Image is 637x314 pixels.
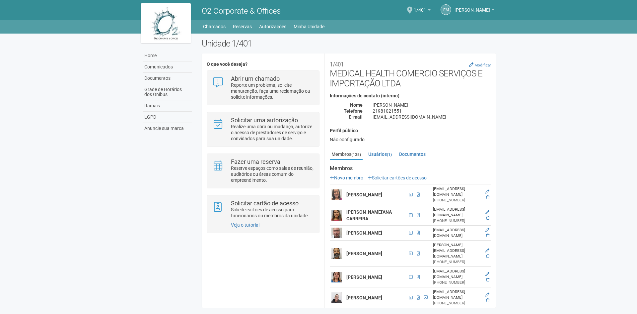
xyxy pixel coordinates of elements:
div: Não configurado [330,137,491,143]
p: Realize uma obra ou mudança, autorize o acesso de prestadores de serviço e convidados para sua un... [231,124,314,142]
strong: Telefone [344,108,363,114]
span: O2 Corporate & Offices [202,6,281,16]
a: Excluir membro [486,298,489,303]
div: [EMAIL_ADDRESS][DOMAIN_NAME] [433,207,481,218]
a: Comunicados [143,61,192,73]
strong: Solicitar cartão de acesso [231,200,299,207]
a: 1/401 [414,8,431,14]
p: Reporte um problema, solicite manutenção, faça uma reclamação ou solicite informações. [231,82,314,100]
small: (1) [387,152,392,157]
div: 21981021551 [368,108,496,114]
a: Grade de Horários dos Ônibus [143,84,192,100]
a: Chamados [203,22,226,31]
a: Solicitar uma autorização Realize uma obra ou mudança, autorize o acesso de prestadores de serviç... [212,117,314,142]
a: Excluir membro [486,233,489,238]
a: Excluir membro [486,216,489,220]
a: Ramais [143,100,192,112]
strong: [PERSON_NAME] [346,274,382,280]
h2: MEDICAL HEALTH COMERCIO SERVIÇOS E IMPORTAÇÃO LTDA [330,58,491,88]
strong: Abrir um chamado [231,75,280,82]
img: user.png [331,210,342,221]
a: Modificar [469,62,491,67]
strong: [PERSON_NAME] [346,251,382,256]
p: Reserve espaços como salas de reunião, auditórios ou áreas comum do empreendimento. [231,165,314,183]
strong: [PERSON_NAME] [346,192,382,197]
strong: [PERSON_NAME] [346,230,382,236]
small: (138) [351,152,361,157]
a: Novo membro [330,175,363,180]
a: Editar membro [485,272,489,276]
strong: Membros [330,165,491,171]
p: Solicite cartões de acesso para funcionários ou membros da unidade. [231,207,314,219]
div: [PHONE_NUMBER] [433,300,481,306]
img: user.png [331,228,342,238]
a: EM [441,4,451,15]
a: Editar membro [485,292,489,297]
small: Modificar [474,63,491,67]
div: [PHONE_NUMBER] [433,259,481,265]
a: Veja o tutorial [231,222,259,228]
strong: Fazer uma reserva [231,158,280,165]
div: [EMAIL_ADDRESS][DOMAIN_NAME] [368,114,496,120]
a: Solicitar cartão de acesso Solicite cartões de acesso para funcionários ou membros da unidade. [212,200,314,219]
a: [PERSON_NAME] [455,8,494,14]
span: 1/401 [414,1,426,13]
a: Membros(138) [330,149,363,160]
a: Excluir membro [486,195,489,200]
a: Solicitar cartões de acesso [368,175,427,180]
div: [PHONE_NUMBER] [433,197,481,203]
div: [EMAIL_ADDRESS][DOMAIN_NAME] [433,268,481,280]
div: [PERSON_NAME][EMAIL_ADDRESS][DOMAIN_NAME] [433,242,481,259]
a: Abrir um chamado Reporte um problema, solicite manutenção, faça uma reclamação ou solicite inform... [212,76,314,100]
a: Editar membro [485,228,489,232]
a: Autorizações [259,22,286,31]
a: Anuncie sua marca [143,123,192,134]
img: user.png [331,189,342,200]
a: Reservas [233,22,252,31]
a: Documentos [397,149,427,159]
div: [PHONE_NUMBER] [433,218,481,224]
img: user.png [331,272,342,282]
div: [PHONE_NUMBER] [433,280,481,285]
strong: Solicitar uma autorização [231,117,298,124]
h4: Perfil público [330,128,491,133]
strong: E-mail [349,114,363,120]
a: Usuários(1) [367,149,393,159]
img: user.png [331,292,342,303]
img: logo.jpg [141,3,191,43]
div: [EMAIL_ADDRESS][DOMAIN_NAME] [433,186,481,197]
strong: [PERSON_NAME]'ANA CARREIRA [346,209,392,221]
a: Editar membro [485,189,489,194]
div: [PERSON_NAME] [368,102,496,108]
strong: [PERSON_NAME] [346,295,382,300]
a: Editar membro [485,210,489,215]
small: 1/401 [330,61,344,68]
a: Editar membro [485,248,489,253]
div: [EMAIL_ADDRESS][DOMAIN_NAME] [433,227,481,239]
h4: Informações de contato (interno) [330,93,491,98]
a: LGPD [143,112,192,123]
a: Fazer uma reserva Reserve espaços como salas de reunião, auditórios ou áreas comum do empreendime... [212,159,314,183]
a: Excluir membro [486,254,489,259]
a: Excluir membro [486,277,489,282]
div: [EMAIL_ADDRESS][DOMAIN_NAME] [433,289,481,300]
strong: Nome [350,102,363,108]
img: user.png [331,248,342,259]
a: Minha Unidade [294,22,324,31]
h4: O que você deseja? [207,62,319,67]
a: Documentos [143,73,192,84]
a: Home [143,50,192,61]
h2: Unidade 1/401 [202,39,496,49]
span: Eloisa Mazoni Guntzel [455,1,490,13]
